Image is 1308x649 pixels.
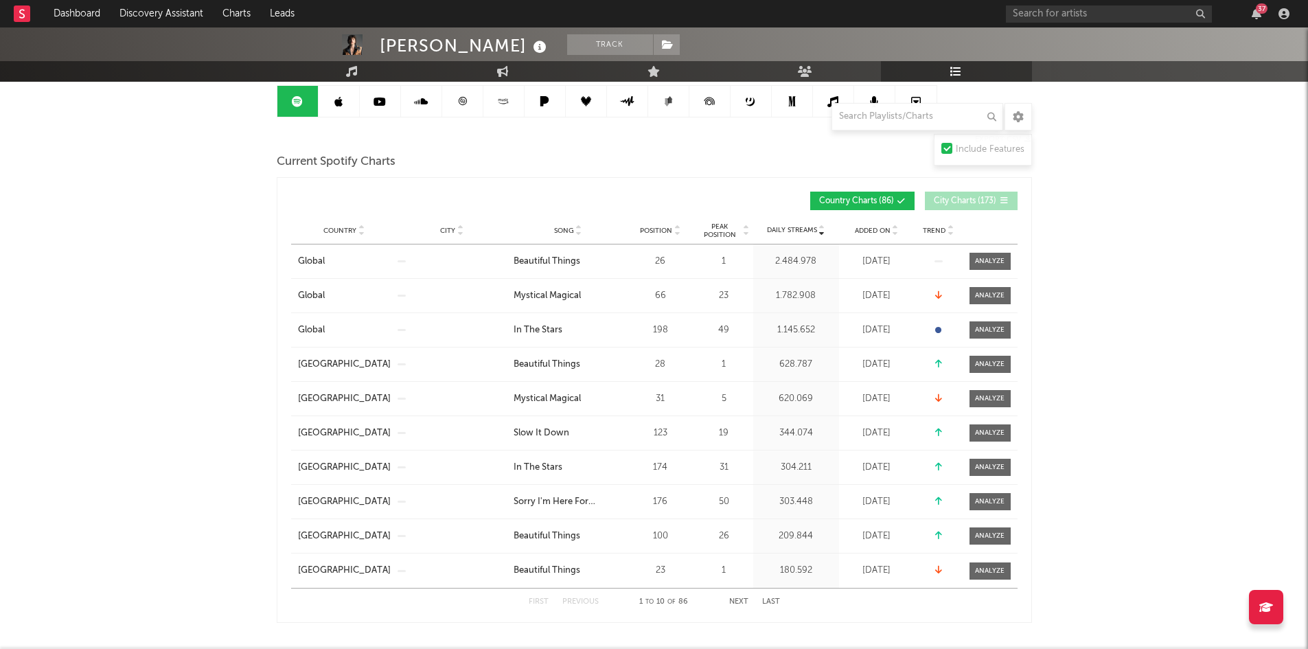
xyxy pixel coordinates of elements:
[842,255,911,269] div: [DATE]
[757,358,836,372] div: 628.787
[842,392,911,406] div: [DATE]
[514,426,569,440] div: Slow It Down
[698,426,750,440] div: 19
[831,103,1003,130] input: Search Playlists/Charts
[698,392,750,406] div: 5
[440,227,455,235] span: City
[757,564,836,578] div: 180.592
[630,323,691,337] div: 198
[298,426,391,440] a: [GEOGRAPHIC_DATA]
[298,323,391,337] a: Global
[298,392,391,406] a: [GEOGRAPHIC_DATA]
[698,495,750,509] div: 50
[567,34,653,55] button: Track
[529,598,549,606] button: First
[842,461,911,475] div: [DATE]
[645,599,654,605] span: to
[298,461,391,475] a: [GEOGRAPHIC_DATA]
[1252,8,1261,19] button: 37
[514,255,580,269] div: Beautiful Things
[698,323,750,337] div: 49
[757,289,836,303] div: 1.782.908
[630,289,691,303] div: 66
[698,358,750,372] div: 1
[1006,5,1212,23] input: Search for artists
[514,289,581,303] div: Mystical Magical
[757,426,836,440] div: 344.074
[640,227,672,235] span: Position
[698,461,750,475] div: 31
[819,197,894,205] span: Country Charts ( 86 )
[514,358,623,372] a: Beautiful Things
[630,495,691,509] div: 176
[514,564,623,578] a: Beautiful Things
[277,154,395,170] span: Current Spotify Charts
[757,392,836,406] div: 620.069
[323,227,356,235] span: Country
[757,323,836,337] div: 1.145.652
[698,564,750,578] div: 1
[923,227,945,235] span: Trend
[630,564,691,578] div: 23
[298,255,391,269] a: Global
[667,599,676,605] span: of
[630,426,691,440] div: 123
[298,255,325,269] div: Global
[514,426,623,440] a: Slow It Down
[514,461,623,475] a: In The Stars
[767,225,817,236] span: Daily Streams
[514,461,562,475] div: In The Stars
[630,461,691,475] div: 174
[298,289,325,303] div: Global
[514,358,580,372] div: Beautiful Things
[698,530,750,543] div: 26
[380,34,550,57] div: [PERSON_NAME]
[298,289,391,303] a: Global
[842,323,911,337] div: [DATE]
[925,192,1018,210] button: City Charts(173)
[630,530,691,543] div: 100
[729,598,748,606] button: Next
[698,223,742,239] span: Peak Position
[757,530,836,543] div: 209.844
[757,461,836,475] div: 304.211
[514,323,562,337] div: In The Stars
[554,227,574,235] span: Song
[630,358,691,372] div: 28
[630,255,691,269] div: 26
[842,358,911,372] div: [DATE]
[757,255,836,269] div: 2.484.978
[842,495,911,509] div: [DATE]
[810,192,915,210] button: Country Charts(86)
[1256,3,1267,14] div: 37
[842,289,911,303] div: [DATE]
[698,289,750,303] div: 23
[514,495,623,509] a: Sorry I'm Here For Someone Else
[842,426,911,440] div: [DATE]
[842,530,911,543] div: [DATE]
[562,598,599,606] button: Previous
[630,392,691,406] div: 31
[842,564,911,578] div: [DATE]
[298,323,325,337] div: Global
[956,141,1024,158] div: Include Features
[298,495,391,509] a: [GEOGRAPHIC_DATA]
[626,594,702,611] div: 1 10 86
[514,323,623,337] a: In The Stars
[934,197,997,205] span: City Charts ( 173 )
[298,530,391,543] div: [GEOGRAPHIC_DATA]
[698,255,750,269] div: 1
[298,564,391,578] a: [GEOGRAPHIC_DATA]
[855,227,891,235] span: Added On
[514,392,623,406] a: Mystical Magical
[514,530,580,543] div: Beautiful Things
[298,358,391,372] a: [GEOGRAPHIC_DATA]
[514,530,623,543] a: Beautiful Things
[762,598,780,606] button: Last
